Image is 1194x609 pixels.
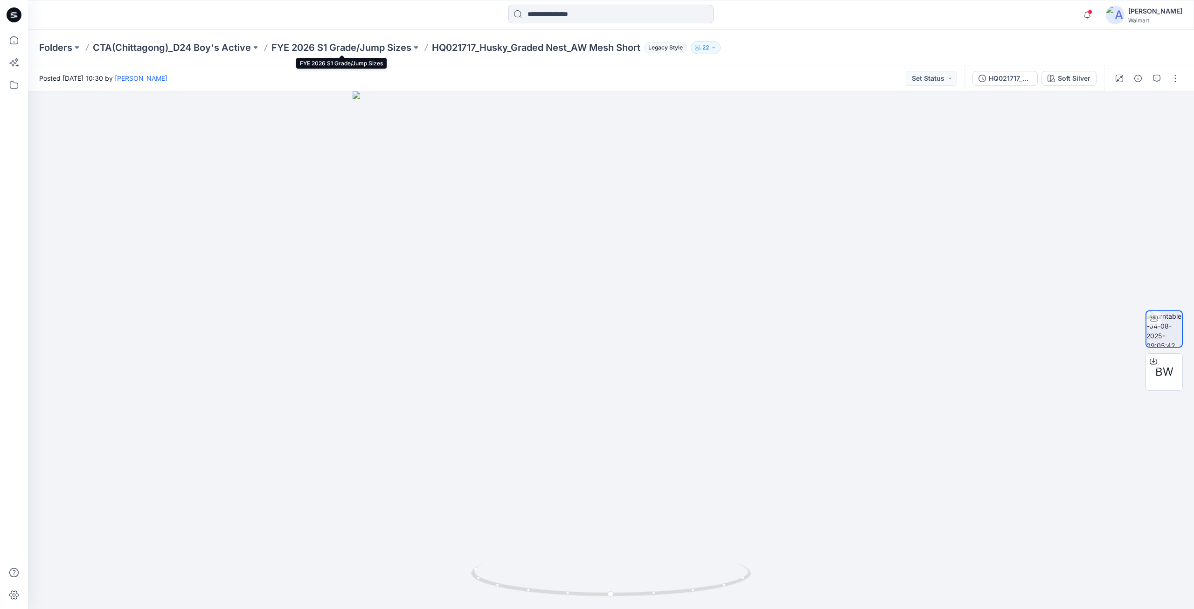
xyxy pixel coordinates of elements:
button: Soft Silver [1041,71,1097,86]
span: BW [1155,364,1173,380]
p: 22 [702,42,709,53]
a: [PERSON_NAME] [115,74,167,82]
button: Legacy Style [640,41,687,54]
div: Walmart [1128,17,1182,24]
span: Legacy Style [644,42,687,53]
a: CTA(Chittagong)_D24 Boy's Active [93,41,251,54]
div: Soft Silver [1058,73,1090,84]
span: Posted [DATE] 10:30 by [39,73,167,83]
button: 22 [691,41,721,54]
a: Folders [39,41,72,54]
img: avatar [1106,6,1125,24]
img: turntable-04-08-2025-09:05:42 [1146,311,1182,347]
a: FYE 2026 S1 Grade/Jump Sizes [271,41,411,54]
div: [PERSON_NAME] [1128,6,1182,17]
button: Details [1131,71,1145,86]
button: HQ021717_Husky_Graded Nest_AW Mesh Short_08 [972,71,1038,86]
p: HQ021717_Husky_Graded Nest_AW Mesh Short [432,41,640,54]
div: HQ021717_Husky_Graded Nest_AW Mesh Short_08 [989,73,1032,84]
